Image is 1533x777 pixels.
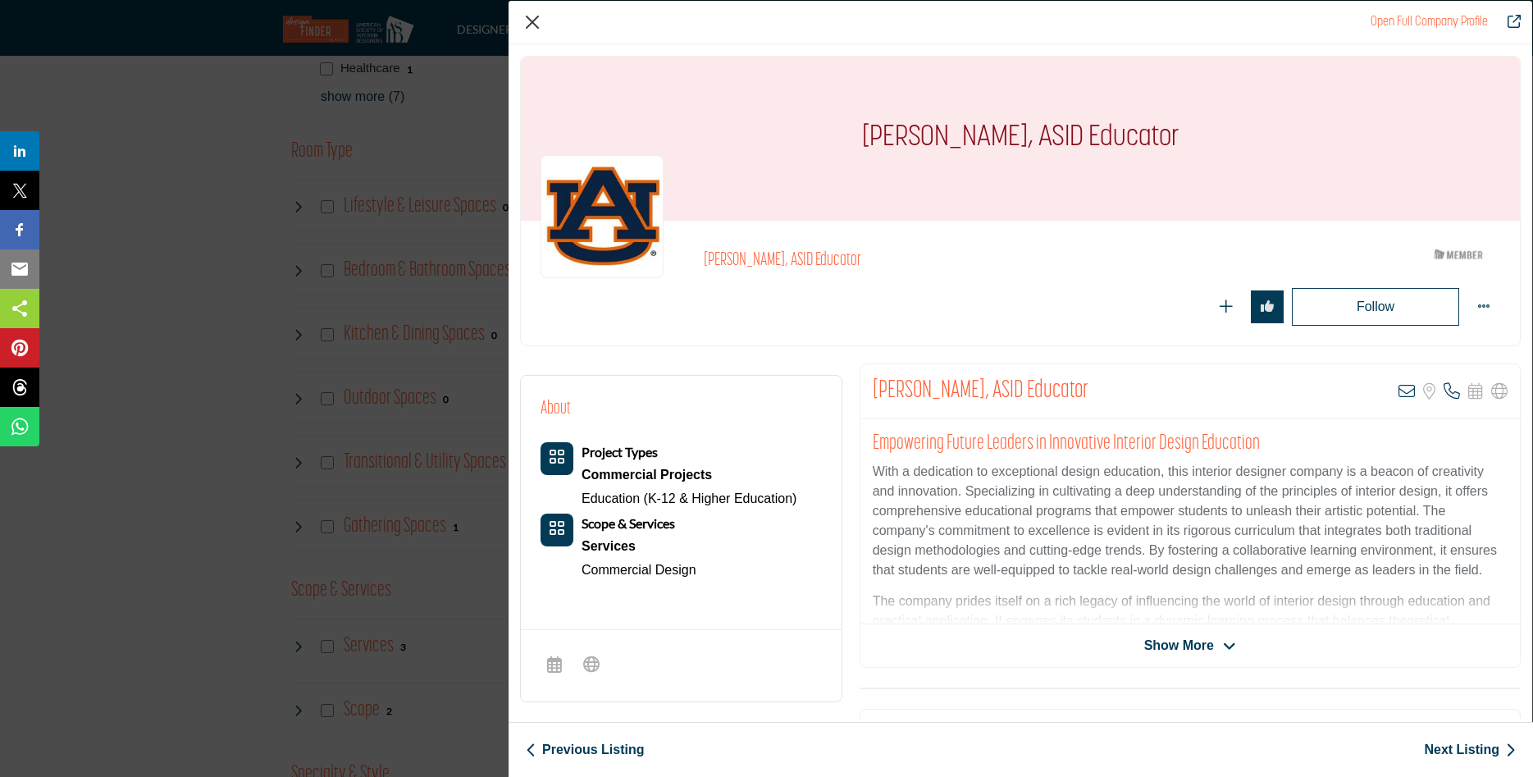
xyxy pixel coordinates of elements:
img: ASID Members [1422,245,1496,265]
a: Project Types [582,446,658,459]
b: Project Types [582,444,658,459]
a: Services [582,534,696,559]
button: Redirect to login page [1251,290,1284,323]
img: cathleen-wakeland-asid-educator logo [541,155,664,278]
button: Category Icon [541,514,573,546]
h2: About [541,395,571,423]
b: Scope & Services [582,515,675,531]
div: Involve the design, construction, or renovation of spaces used for business purposes such as offi... [582,463,796,487]
button: Category Icon [541,442,573,475]
a: Commercial Projects [582,463,796,487]
p: The company prides itself on a rich legacy of influencing the world of interior design through ed... [873,592,1508,729]
h2: [PERSON_NAME], ASID Educator [704,250,1155,272]
a: Education (K-12 & Higher Education) [582,491,796,505]
a: Commercial Design [582,563,696,577]
button: Redirect to login [1292,288,1459,326]
p: With a dedication to exceptional design education, this interior designer company is a beacon of ... [873,462,1508,580]
h1: [PERSON_NAME], ASID Educator [862,57,1179,221]
h2: Cathleen Wakeland, ASID Educator [873,377,1088,406]
h2: Empowering Future Leaders in Innovative Interior Design Education [873,432,1508,456]
button: More Options [1467,290,1500,323]
a: Previous Listing [526,740,644,760]
button: Redirect to login page [1210,290,1243,323]
a: Scope & Services [582,517,675,531]
a: Redirect to cathleen-wakeland-asid-educator [1496,12,1521,32]
a: Next Listing [1424,740,1516,760]
a: Redirect to cathleen-wakeland-asid-educator [1371,16,1488,29]
span: Show More [1144,636,1214,656]
div: Interior and exterior spaces including lighting, layouts, furnishings, accessories, artwork, land... [582,534,696,559]
button: Close [520,10,545,34]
